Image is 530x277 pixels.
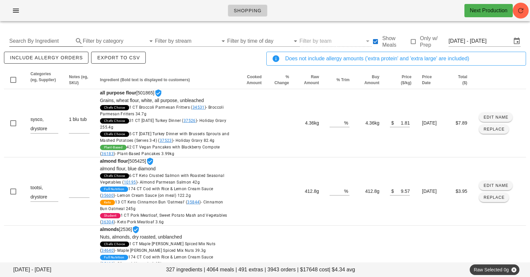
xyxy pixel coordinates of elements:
[115,193,191,198] span: - Lemon Cream Sauce (on meal) 122.2g
[417,89,444,157] td: [DATE]
[100,158,230,225] span: [505425]
[385,71,417,89] th: Price ($/kg): Not sorted. Activate to sort ascending.
[101,193,114,198] a: 35600
[101,220,114,224] a: 36304
[104,200,111,205] span: Keto
[100,227,119,232] strong: almonds
[100,255,213,266] span: 174 CT Cod with Rice & Lemon Cream Sauce ( )
[483,115,508,120] span: Edit Name
[100,90,230,157] span: [501865]
[294,89,325,157] td: 4.36kg
[455,120,467,126] span: $7.89
[100,132,229,143] span: 5 CT [DATE] Turkey Dinner with Brussels Sprouts and Mashed Potatoes (Serves 3-4) ( )
[115,261,165,266] span: - Slivered Almonds 1.68kg
[100,166,156,171] span: almond flour, blue diamond
[97,55,140,60] span: Export to CSV
[474,264,515,275] span: Raw Selected 0g
[364,75,379,85] span: Buy Amount
[329,266,355,274] span: | $4.34 avg
[479,125,508,134] button: Replace
[155,36,227,46] div: Filter by stream
[100,98,204,103] span: Grains, wheat flour, white, all purpose, unbleached
[355,157,385,226] td: 412.8g
[10,55,83,60] span: include allergy orders
[104,213,117,218] span: Student
[104,132,125,137] span: Chefs Choice
[294,71,325,89] th: Raw Amount: Not sorted. Activate to sort ascending.
[390,187,394,195] div: $
[479,113,512,122] button: Edit Name
[100,187,213,198] span: 174 CT Cod with Rice & Lemon Cream Sauce ( )
[25,71,64,89] th: Categories (eg, Supplier): Not sorted. Activate to sort ascending.
[483,127,505,132] span: Replace
[324,71,355,89] th: % Trim: Not sorted. Activate to sort ascending.
[187,200,199,204] a: 35844
[100,90,136,95] strong: all purpose flour
[100,213,227,224] span: 1 CT Pork Meatloaf, Sweet Potato Mash and Vegetables ( )
[137,180,200,185] span: - Almond Parmesan Salmon 42g
[104,255,125,260] span: Full Nutrition
[304,75,319,85] span: Raw Amount
[115,248,206,253] span: - Maple [PERSON_NAME] Spiced Mix Nuts 39.3g
[275,75,289,85] span: % Change
[100,234,182,240] span: Nuts, almonds, dry roasted, unblanched
[100,118,226,130] span: 31 CT [DATE] Turkey Dinner ( )
[100,105,224,116] span: 1 CT Broccoli Parmesan Fritters ( )
[100,158,128,164] strong: almond flour
[64,71,95,89] th: Notes (eg, SKU): Not sorted. Activate to sort ascending.
[104,105,125,110] span: Chefs Choice
[483,195,505,200] span: Replace
[227,36,299,46] div: Filter by time of day
[483,183,508,188] span: Edit Name
[104,145,123,150] span: Plant-Based
[234,8,262,13] span: Shopping
[100,200,223,211] span: 13 CT Keto Cinnamon Bun 'Oatmeal' ( )
[417,71,444,89] th: Price Date: Not sorted. Activate to sort ascending.
[69,75,88,85] span: Notes (eg, SKU)
[344,187,349,195] div: %
[417,157,444,226] td: [DATE]
[100,145,220,156] span: 42 CT Vegan Pancakes with Blackberry Compote ( )
[192,105,205,110] a: 34531
[173,138,214,143] span: - Holiday Gravy 82.4g
[95,71,236,89] th: Ingredient (Bold text is displayed to customers): Not sorted. Activate to sort ascending.
[401,75,411,85] span: Price ($/kg)
[104,187,125,192] span: Full Nutrition
[344,118,349,127] div: %
[91,52,145,64] button: Export to CSV
[382,35,409,48] label: Show Meals
[228,5,267,17] a: Shopping
[444,71,472,89] th: Total ($): Not sorted. Activate to sort ascending.
[246,75,261,85] span: Cooked Amount
[101,261,114,266] a: 35600
[236,71,267,89] th: Cooked Amount: Not sorted. Activate to sort ascending.
[355,71,385,89] th: Buy Amount: Not sorted. Activate to sort ascending.
[4,52,88,64] button: include allergy orders
[100,173,224,185] span: 6 CT Keto Crusted Salmon with Roasted Seasonal Vegetables ( )
[422,75,432,85] span: Price Date
[100,242,216,253] span: 1 CT Maple [PERSON_NAME] Spiced Mix Nuts ( )
[104,242,125,247] span: Chefs Choice
[184,118,196,123] a: 37526
[294,157,325,226] td: 412.8g
[101,248,114,253] a: 34640
[115,151,175,156] span: - Plant-Based Pancakes 3.99kg
[337,78,349,82] span: % Trim
[115,220,164,224] span: - Keto Pork Meatloaf 3.6g
[104,173,125,179] span: Chefs Choice
[470,7,507,15] div: Next Production
[455,189,467,194] span: $3.95
[30,72,56,82] span: Categories (eg, Supplier)
[101,151,114,156] a: 36183
[160,138,172,143] a: 37523
[124,180,136,185] a: 10195
[458,75,467,85] span: Total ($)
[285,55,520,63] div: Does not include allergy amounts ('extra protein' and 'extra large' are included)
[390,118,394,127] div: $
[100,78,190,82] span: Ingredient (Bold text is displayed to customers)
[104,118,125,124] span: Chefs Choice
[83,36,155,46] div: Filter by category
[355,89,385,157] td: 4.36kg
[420,35,449,48] label: Only w/ Prep
[479,181,512,190] button: Edit Name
